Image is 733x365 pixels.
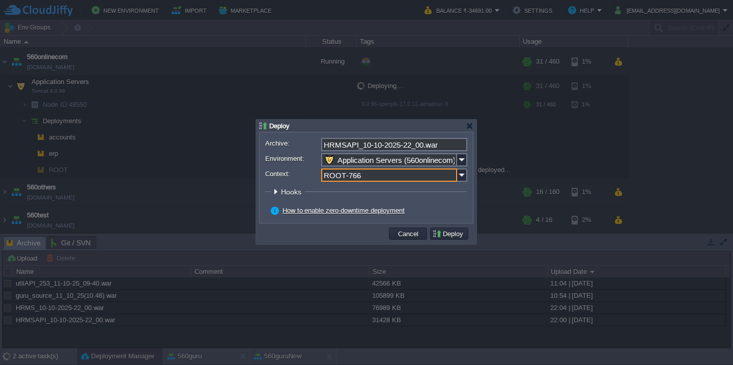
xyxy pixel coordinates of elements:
[395,229,421,238] button: Cancel
[269,122,290,130] span: Deploy
[281,188,304,196] span: Hooks
[283,207,405,214] a: How to enable zero-downtime deployment
[265,138,320,149] label: Archive:
[265,153,320,164] label: Environment:
[265,169,320,179] label: Context:
[432,229,466,238] button: Deploy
